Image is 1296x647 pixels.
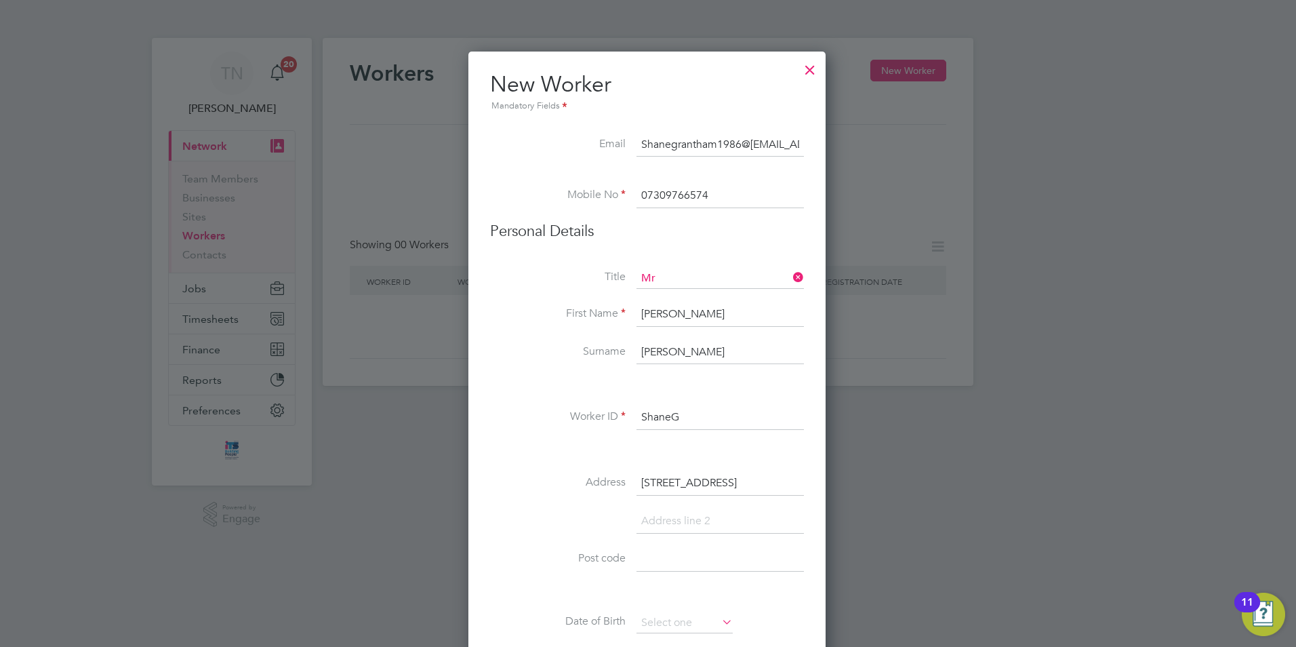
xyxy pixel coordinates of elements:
[490,551,626,566] label: Post code
[636,269,804,289] input: Select one
[636,471,804,496] input: Address line 1
[490,222,804,241] h3: Personal Details
[490,614,626,629] label: Date of Birth
[636,613,733,633] input: Select one
[490,270,626,284] label: Title
[490,188,626,202] label: Mobile No
[490,410,626,424] label: Worker ID
[490,99,804,114] div: Mandatory Fields
[1241,602,1253,620] div: 11
[490,137,626,151] label: Email
[490,307,626,321] label: First Name
[490,475,626,490] label: Address
[636,509,804,534] input: Address line 2
[490,345,626,359] label: Surname
[490,71,804,114] h2: New Worker
[1242,593,1285,636] button: Open Resource Center, 11 new notifications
